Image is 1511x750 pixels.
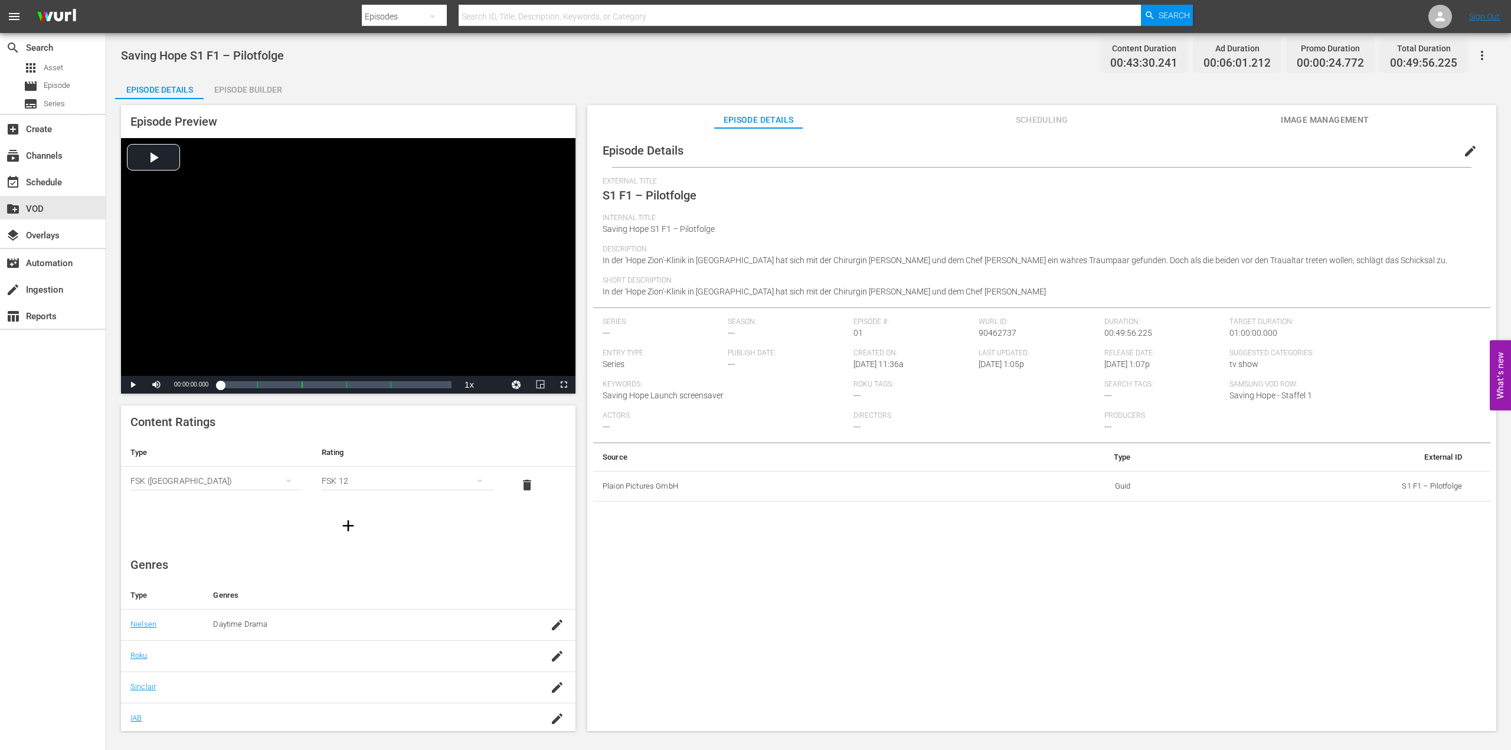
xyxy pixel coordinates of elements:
[990,443,1140,471] th: Type
[979,349,1098,358] span: Last Updated:
[1297,57,1364,70] span: 00:00:24.772
[1104,411,1349,421] span: Producers
[1229,359,1258,369] span: tv show
[130,114,217,129] span: Episode Preview
[220,381,452,388] div: Progress Bar
[6,202,20,216] span: VOD
[997,113,1086,127] span: Scheduling
[1104,391,1111,400] span: ---
[115,76,204,99] button: Episode Details
[44,80,70,91] span: Episode
[6,122,20,136] span: Create
[603,177,1475,186] span: External Title
[603,349,722,358] span: Entry Type:
[728,359,735,369] span: ---
[174,381,208,388] span: 00:00:00.000
[1229,349,1474,358] span: Suggested Categories:
[603,245,1475,254] span: Description
[6,149,20,163] span: Channels
[121,581,204,610] th: Type
[1104,380,1224,389] span: Search Tags:
[593,443,990,471] th: Source
[593,471,990,502] th: Plaion Pictures GmbH
[6,175,20,189] span: Schedule
[44,98,65,110] span: Series
[204,76,292,99] button: Episode Builder
[121,376,145,394] button: Play
[6,256,20,270] span: Automation
[7,9,21,24] span: menu
[528,376,552,394] button: Picture-in-Picture
[853,328,863,338] span: 01
[853,391,861,400] span: ---
[728,328,735,338] span: ---
[552,376,575,394] button: Fullscreen
[853,317,973,327] span: Episode #:
[130,682,156,691] a: Sinclair
[1490,340,1511,410] button: Open Feedback Widget
[603,224,715,234] span: Saving Hope S1 F1 – Pilotfolge
[6,309,20,323] span: Reports
[603,411,848,421] span: Actors
[603,391,724,400] span: Saving Hope Launch screensaver
[1229,328,1277,338] span: 01:00:00.000
[714,113,803,127] span: Episode Details
[979,317,1098,327] span: Wurl ID:
[24,79,38,93] span: Episode
[603,287,1046,296] span: In der 'Hope Zion'-Klinik in [GEOGRAPHIC_DATA] hat sich mit der Chirurgin [PERSON_NAME] und dem C...
[603,188,696,202] span: S1 F1 – Pilotfolge
[145,376,168,394] button: Mute
[121,48,284,63] span: Saving Hope S1 F1 – Pilotfolge
[1140,443,1471,471] th: External ID
[204,76,292,104] div: Episode Builder
[979,328,1016,338] span: 90462737
[1140,471,1471,502] td: S1 F1 – Pilotfolge
[1390,40,1457,57] div: Total Duration
[1281,113,1369,127] span: Image Management
[1229,380,1349,389] span: Samsung VOD Row:
[1159,5,1190,26] span: Search
[593,443,1490,502] table: simple table
[603,276,1475,286] span: Short Description
[204,581,526,610] th: Genres
[990,471,1140,502] td: Guid
[603,359,624,369] span: Series
[1110,57,1178,70] span: 00:43:30.241
[115,76,204,104] div: Episode Details
[603,214,1475,223] span: Internal Title
[130,464,303,497] div: FSK ([GEOGRAPHIC_DATA])
[728,317,847,327] span: Season:
[728,349,847,358] span: Publish Date:
[1229,391,1312,400] span: Saving Hope - Staffel 1
[130,558,168,572] span: Genres
[6,41,20,55] span: Search
[6,228,20,243] span: Overlays
[603,317,722,327] span: Series:
[457,376,481,394] button: Playback Rate
[322,464,494,497] div: FSK 12
[130,620,156,628] a: Nielsen
[1104,422,1111,431] span: ---
[603,328,610,338] span: ---
[853,380,1098,389] span: Roku Tags:
[1104,328,1152,338] span: 00:49:56.225
[1203,40,1271,57] div: Ad Duration
[603,143,683,158] span: Episode Details
[513,471,541,499] button: delete
[121,438,575,503] table: simple table
[979,359,1024,369] span: [DATE] 1:05p
[520,478,534,492] span: delete
[1110,40,1178,57] div: Content Duration
[24,97,38,111] span: Series
[130,651,148,660] a: Roku
[853,411,1098,421] span: Directors
[1463,144,1477,158] span: edit
[28,3,85,31] img: ans4CAIJ8jUAAAAAAAAAAAAAAAAAAAAAAAAgQb4GAAAAAAAAAAAAAAAAAAAAAAAAJMjXAAAAAAAAAAAAAAAAAAAAAAAAgAT5G...
[24,61,38,75] span: Asset
[312,438,503,467] th: Rating
[130,415,215,429] span: Content Ratings
[1229,317,1474,327] span: Target Duration:
[603,422,610,431] span: ---
[1469,12,1500,21] a: Sign Out
[1104,349,1224,358] span: Release Date:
